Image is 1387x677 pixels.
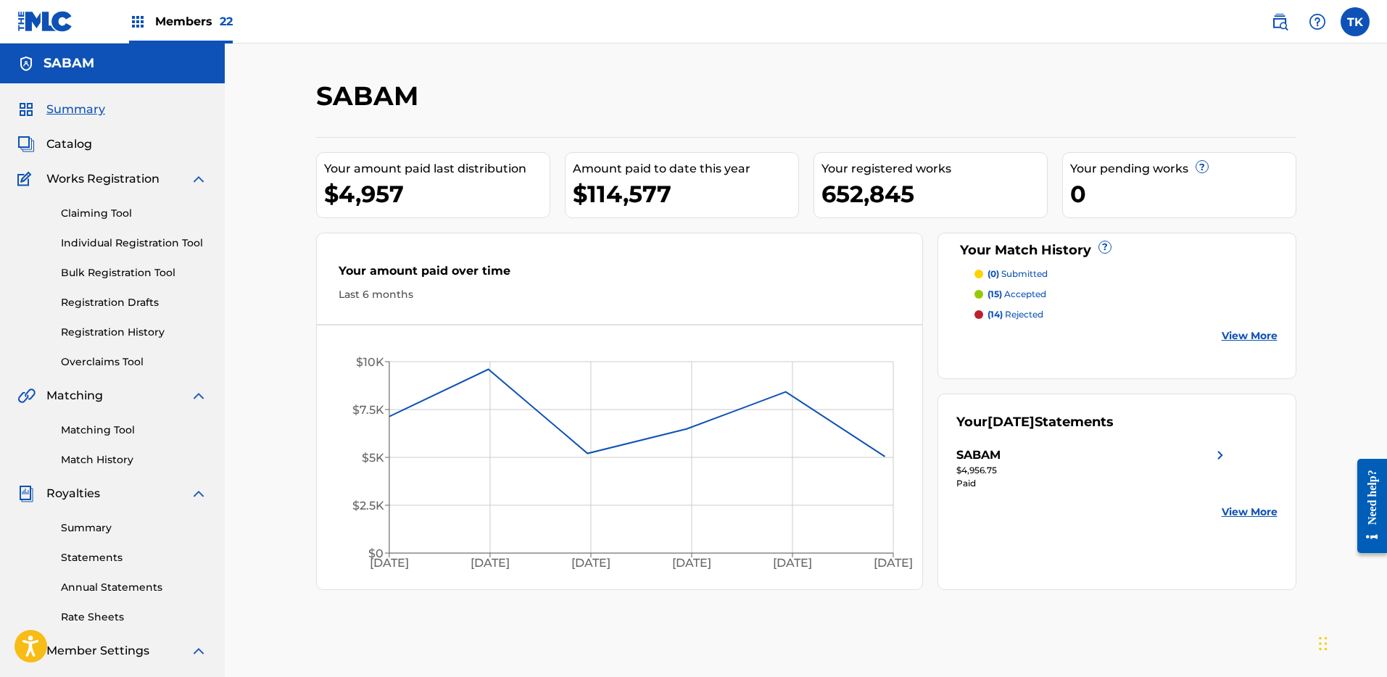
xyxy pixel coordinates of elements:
img: Top Rightsholders [129,13,146,30]
div: Your amount paid over time [339,262,901,287]
tspan: [DATE] [773,557,812,570]
div: Paid [956,477,1229,490]
a: Rate Sheets [61,610,207,625]
span: (14) [988,309,1003,320]
a: Statements [61,550,207,565]
tspan: $7.5K [352,403,384,417]
img: expand [190,170,207,188]
div: Help [1303,7,1332,36]
div: SABAM [956,447,1001,464]
tspan: [DATE] [369,557,408,570]
img: right chevron icon [1212,447,1229,464]
tspan: [DATE] [874,557,913,570]
tspan: $5K [361,451,384,465]
div: Drag [1319,622,1328,665]
div: Your Match History [956,241,1278,260]
a: Matching Tool [61,423,207,438]
span: Royalties [46,485,100,502]
iframe: Chat Widget [1314,607,1387,677]
a: Registration History [61,325,207,340]
div: Your registered works [821,160,1047,178]
a: (15) accepted [974,288,1278,301]
span: Catalog [46,136,92,153]
a: SummarySummary [17,101,105,118]
a: View More [1222,328,1278,344]
tspan: $2.5K [352,499,384,512]
a: Claiming Tool [61,206,207,221]
span: Works Registration [46,170,160,188]
a: Summary [61,520,207,536]
h2: SABAM [316,80,426,112]
div: Your pending works [1070,160,1296,178]
div: Your amount paid last distribution [324,160,550,178]
div: $114,577 [573,178,798,210]
div: User Menu [1341,7,1370,36]
span: (0) [988,268,999,279]
tspan: $10K [355,355,384,369]
img: search [1271,13,1288,30]
img: MLC Logo [17,11,73,32]
div: $4,957 [324,178,550,210]
img: expand [190,387,207,404]
span: Member Settings [46,642,149,660]
a: SABAMright chevron icon$4,956.75Paid [956,447,1229,490]
a: (0) submitted [974,267,1278,281]
span: [DATE] [988,414,1035,430]
img: Accounts [17,55,35,72]
a: Individual Registration Tool [61,236,207,251]
a: Annual Statements [61,580,207,595]
img: Summary [17,101,35,118]
span: Matching [46,387,103,404]
a: Overclaims Tool [61,354,207,370]
img: Matching [17,387,36,404]
img: Works Registration [17,170,36,188]
tspan: [DATE] [471,557,510,570]
div: Amount paid to date this year [573,160,798,178]
h5: SABAM [44,55,94,72]
span: ? [1196,161,1208,173]
span: ? [1099,241,1111,253]
div: 652,845 [821,178,1047,210]
a: Public Search [1265,7,1294,36]
p: submitted [988,267,1048,281]
a: Match History [61,452,207,468]
img: help [1309,13,1326,30]
img: Royalties [17,485,35,502]
span: Members [155,13,233,30]
img: expand [190,642,207,660]
tspan: [DATE] [672,557,711,570]
a: Bulk Registration Tool [61,265,207,281]
a: (14) rejected [974,308,1278,321]
a: CatalogCatalog [17,136,92,153]
tspan: $0 [368,547,383,560]
a: View More [1222,504,1278,520]
span: Summary [46,101,105,118]
img: expand [190,485,207,502]
span: 22 [220,14,233,28]
iframe: Resource Center [1346,448,1387,565]
div: 0 [1070,178,1296,210]
div: Last 6 months [339,287,901,302]
p: rejected [988,308,1043,321]
div: $4,956.75 [956,464,1229,477]
span: (15) [988,288,1002,299]
div: Your Statements [956,412,1114,432]
tspan: [DATE] [571,557,610,570]
p: accepted [988,288,1046,301]
a: Registration Drafts [61,295,207,310]
img: Catalog [17,136,35,153]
